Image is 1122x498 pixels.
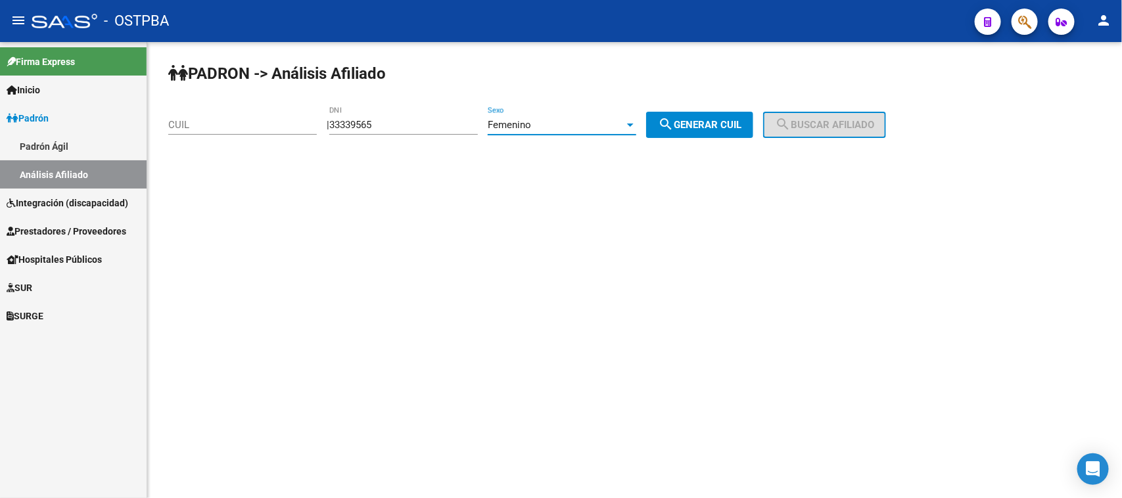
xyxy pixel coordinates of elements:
span: Integración (discapacidad) [7,196,128,210]
span: SURGE [7,309,43,323]
button: Buscar afiliado [763,112,886,138]
strong: PADRON -> Análisis Afiliado [168,64,386,83]
span: Buscar afiliado [775,119,874,131]
div: Open Intercom Messenger [1077,453,1109,485]
span: SUR [7,281,32,295]
span: Firma Express [7,55,75,69]
mat-icon: menu [11,12,26,28]
span: Prestadores / Proveedores [7,224,126,238]
span: Hospitales Públicos [7,252,102,267]
span: Inicio [7,83,40,97]
span: Femenino [488,119,531,131]
div: | [327,119,763,131]
span: Padrón [7,111,49,125]
button: Generar CUIL [646,112,753,138]
span: - OSTPBA [104,7,169,35]
span: Generar CUIL [658,119,741,131]
mat-icon: person [1096,12,1111,28]
mat-icon: search [658,116,674,132]
mat-icon: search [775,116,791,132]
